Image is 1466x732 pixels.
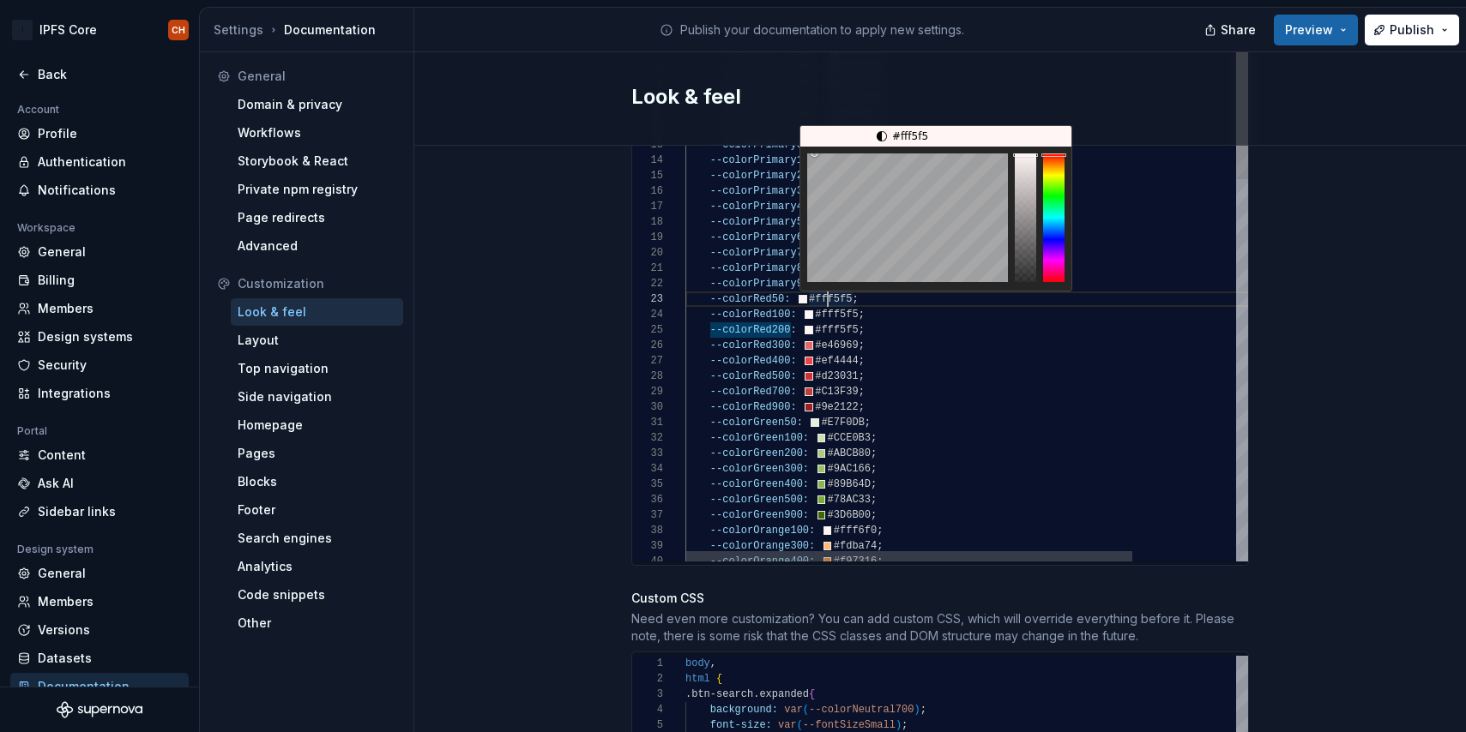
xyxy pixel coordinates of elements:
div: 34 [632,461,663,477]
span: #d23031 [815,370,858,382]
p: Publish your documentation to apply new settings. [680,21,964,39]
a: Members [10,588,189,615]
div: Other [238,615,396,632]
div: General [38,565,182,582]
span: ; [859,339,865,351]
div: Back [38,66,182,83]
div: Billing [38,272,182,289]
a: Notifications [10,177,189,204]
div: 39 [632,538,663,554]
span: ; [877,525,883,537]
div: Advanced [238,237,396,255]
span: ; [871,478,877,490]
div: Settings [214,21,263,39]
div: 29 [632,384,663,399]
div: Profile [38,125,182,142]
a: Analytics [231,553,403,580]
span: #fff5f5 [809,293,852,305]
a: Back [10,61,189,88]
span: #fff6f0 [834,525,877,537]
div: Versions [38,621,182,639]
span: --colorPrimary700: [710,247,822,259]
a: Layout [231,327,403,354]
div: 26 [632,338,663,353]
div: 31 [632,415,663,430]
div: 2 [632,671,663,687]
a: Private npm registry [231,176,403,203]
span: ) [914,704,920,716]
div: General [38,243,182,261]
div: Documentation [38,678,182,695]
span: --colorRed300: [710,339,797,351]
span: #fdba74 [834,540,877,552]
div: Look & feel [238,303,396,321]
span: --colorGreen400: [710,478,809,490]
span: #9e2122 [815,401,858,413]
a: General [10,238,189,266]
span: #E7F0DB [821,417,864,429]
span: ; [859,401,865,413]
a: Pages [231,440,403,467]
a: General [10,560,189,587]
div: Portal [10,421,54,441]
div: Footer [238,501,396,519]
div: CH [172,23,185,37]
div: Documentation [214,21,407,39]
a: Blocks [231,468,403,495]
span: --colorGreen900: [710,509,809,521]
div: 28 [632,369,663,384]
svg: Supernova Logo [57,701,142,718]
div: Layout [238,332,396,349]
div: Sidebar links [38,503,182,520]
span: #9AC166 [828,463,871,475]
a: Advanced [231,232,403,260]
span: ; [859,324,865,336]
span: --colorGreen500: [710,494,809,506]
span: #3D6B00 [828,509,871,521]
span: --colorPrimary600: [710,231,822,243]
span: --colorRed50: [710,293,791,305]
a: Code snippets [231,581,403,609]
span: ; [859,370,865,382]
h2: Look & feel [631,83,1228,111]
div: Page redirects [238,209,396,226]
a: Domain & privacy [231,91,403,118]
span: { [809,688,815,700]
span: --colorOrange300: [710,540,815,552]
div: Blocks [238,473,396,490]
div: 23 [632,291,663,307]
div: Click to toggle color options (rgb/hsl/hex) [800,126,1008,147]
a: Other [231,609,403,637]
span: --colorPrimary200: [710,170,822,182]
span: #fff5f5 [892,126,928,147]
a: Page redirects [231,204,403,231]
a: Profile [10,120,189,147]
span: ; [871,509,877,521]
div: 33 [632,446,663,461]
button: Preview [1274,15,1358,45]
a: Authentication [10,148,189,176]
div: 22 [632,276,663,291]
span: --colorGreen100: [710,432,809,444]
span: ; [852,293,858,305]
div: Top navigation [238,360,396,377]
span: --fontSizeSmall [803,719,896,731]
div: Analytics [238,558,396,575]
div: Ask AI [38,475,182,492]
div: Code snippets [238,586,396,603]
a: Integrations [10,380,189,407]
a: Design systems [10,323,189,351]
div: 36 [632,492,663,507]
span: --colorNeutral700 [809,704,914,716]
span: Publish [1390,21,1434,39]
div: Private npm registry [238,181,396,198]
div: Need even more customization? You can add custom CSS, which will override everything before it. P... [631,610,1249,645]
a: Side navigation [231,383,403,411]
div: 20 [632,245,663,261]
span: var [784,704,803,716]
span: --colorPrimary100: [710,154,822,166]
span: ; [871,494,877,506]
div: Design system [10,539,100,560]
div: 16 [632,183,663,199]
